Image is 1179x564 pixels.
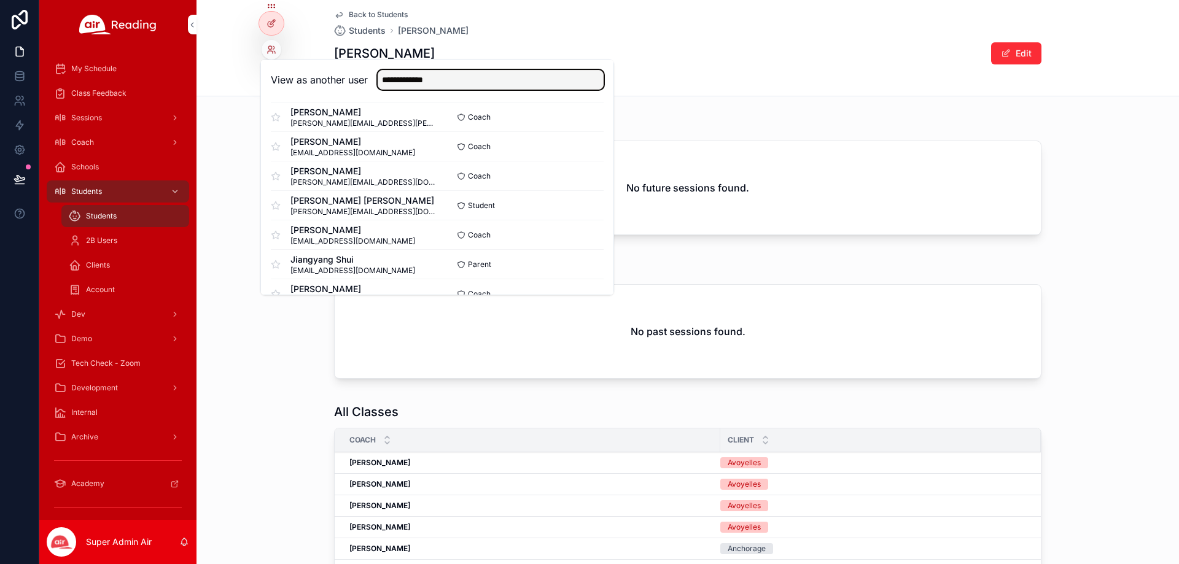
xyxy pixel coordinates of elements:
div: Avoyelles [728,522,761,533]
span: [PERSON_NAME] [290,224,415,236]
span: [PERSON_NAME][EMAIL_ADDRESS][DOMAIN_NAME] [290,207,437,217]
span: Coach [468,230,491,240]
div: Avoyelles [728,500,761,511]
span: Coach [468,171,491,181]
span: Tech Check - Zoom [71,358,141,368]
span: Students [71,187,102,196]
span: Sessions [71,113,102,123]
strong: [PERSON_NAME] [349,544,410,553]
a: Schools [47,156,189,178]
a: Tech Check - Zoom [47,352,189,374]
strong: [PERSON_NAME] [349,501,410,510]
a: Development [47,377,189,399]
span: Development [71,383,118,393]
span: Internal [71,408,98,417]
a: Dev [47,303,189,325]
span: Clients [86,260,110,270]
a: Sessions [47,107,189,129]
strong: [PERSON_NAME] [349,458,410,467]
button: Edit [991,42,1041,64]
span: Coach [71,137,94,147]
span: Archive [71,432,98,442]
a: [PERSON_NAME] [398,25,469,37]
a: Students [334,25,386,37]
p: Super Admin Air [86,536,152,548]
a: 2B Users [61,230,189,252]
a: Academy [47,473,189,495]
strong: [PERSON_NAME] [349,479,410,489]
span: [PERSON_NAME][EMAIL_ADDRESS][PERSON_NAME][DOMAIN_NAME] [290,118,437,128]
a: Back to Students [334,10,408,20]
span: Class Feedback [71,88,126,98]
h2: No past sessions found. [631,324,745,339]
h1: [PERSON_NAME] [334,45,435,62]
a: Students [61,205,189,227]
span: [PERSON_NAME][EMAIL_ADDRESS][DOMAIN_NAME] [290,177,437,187]
span: Jiangyang Shui [290,253,415,266]
span: Academy [71,479,104,489]
div: Avoyelles [728,457,761,468]
a: Clients [61,254,189,276]
span: Students [86,211,117,221]
a: Archive [47,426,189,448]
span: [PERSON_NAME] [290,106,437,118]
span: My Schedule [71,64,117,74]
h1: All Classes [334,403,399,420]
div: Anchorage [728,543,766,554]
span: Dev [71,309,85,319]
span: Demo [71,334,92,344]
span: [PERSON_NAME] [290,165,437,177]
span: Coach [468,112,491,122]
h2: No future sessions found. [626,180,749,195]
span: Parent [468,260,491,269]
span: Coach [468,289,491,299]
div: scrollable content [39,49,196,520]
span: [EMAIL_ADDRESS][DOMAIN_NAME] [290,148,415,158]
div: Avoyelles [728,479,761,490]
a: Account [61,279,189,301]
span: 2B Users [86,236,117,245]
span: Students [349,25,386,37]
span: Student [468,201,495,211]
span: Schools [71,162,99,172]
span: Client [728,435,754,445]
strong: [PERSON_NAME] [349,522,410,531]
span: Coach [349,435,376,445]
a: Coach [47,131,189,153]
span: Back to Students [349,10,408,20]
span: Account [86,285,115,295]
span: [PERSON_NAME] [PERSON_NAME] [290,195,437,207]
span: [PERSON_NAME] [290,283,437,295]
a: Class Feedback [47,82,189,104]
a: Internal [47,401,189,423]
img: App logo [79,15,157,34]
span: Coach [468,142,491,152]
a: My Schedule [47,58,189,80]
a: Students [47,180,189,203]
a: Demo [47,328,189,350]
h2: View as another user [271,72,368,87]
span: [PERSON_NAME] [290,136,415,148]
span: [EMAIL_ADDRESS][DOMAIN_NAME] [290,236,415,246]
span: [EMAIL_ADDRESS][DOMAIN_NAME] [290,266,415,276]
